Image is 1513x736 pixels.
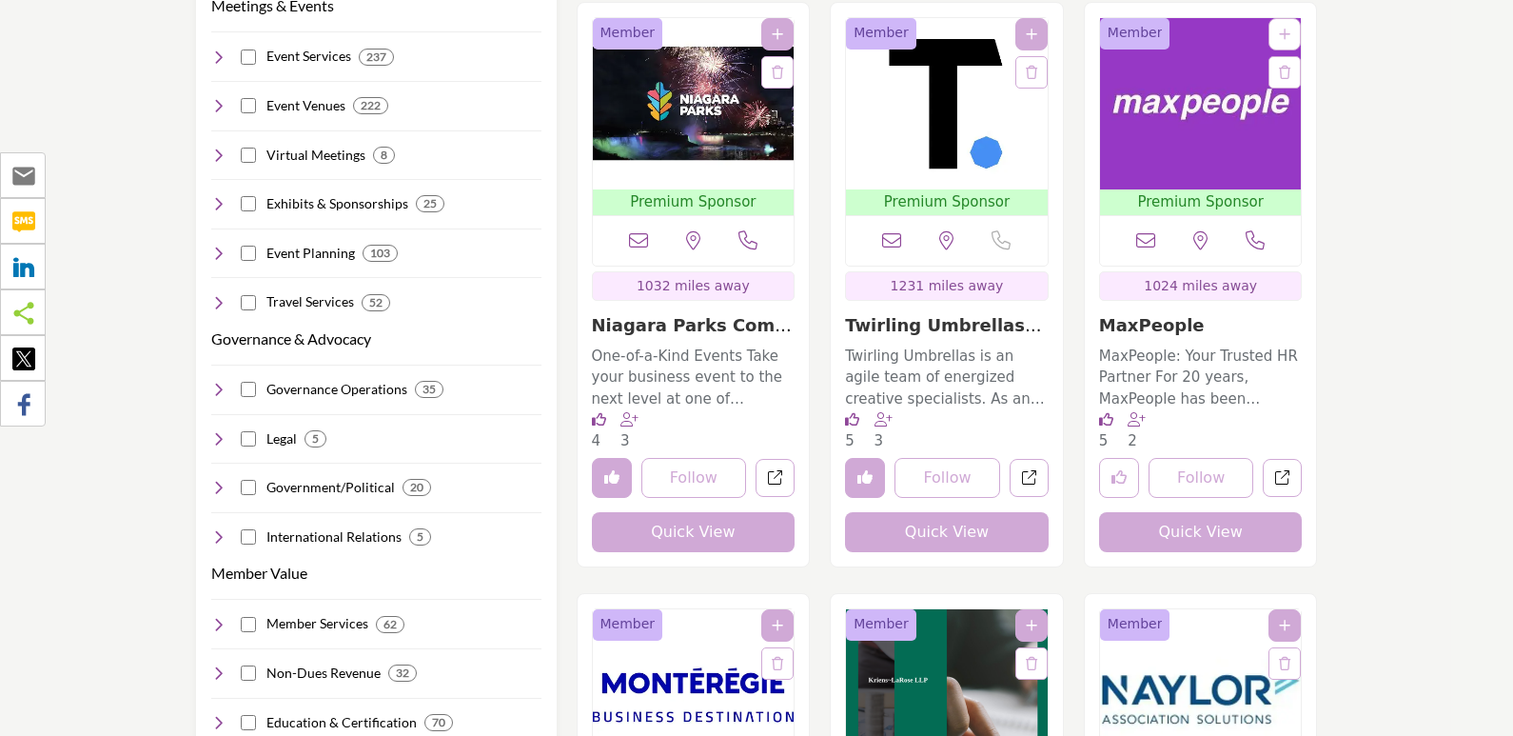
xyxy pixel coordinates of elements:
[1144,278,1257,293] span: 1024 miles away
[416,195,444,212] div: 25 Results For Exhibits & Sponsorships
[373,147,395,164] div: 8 Results For Virtual Meetings
[1099,346,1303,410] p: MaxPeople: Your Trusted HR Partner For 20 years, MaxPeople has been empowering associations and n...
[772,27,783,42] a: Add To List
[410,481,423,494] b: 20
[266,292,354,311] h4: Travel Services: Travel planning and management services
[874,432,884,449] span: 3
[241,50,256,65] input: Select Event Services checkbox
[850,191,1044,213] span: Premium Sponsor
[854,614,909,634] span: Member
[620,432,630,449] span: 3
[359,49,394,66] div: 237 Results For Event Services
[1099,341,1303,410] a: MaxPeople: Your Trusted HR Partner For 20 years, MaxPeople has been empowering associations and n...
[597,191,791,213] span: Premium Sponsor
[370,247,390,260] b: 103
[312,432,319,446] b: 5
[266,429,297,448] h4: Legal: Legal services and support
[845,341,1049,410] a: Twirling Umbrellas is an agile team of energized creative specialists. As an independent agency, ...
[600,23,656,43] span: Member
[1279,27,1290,42] a: Add To List
[409,528,431,546] div: 5 Results For International Relations
[241,246,256,261] input: Select Event Planning checkbox
[417,530,423,544] b: 5
[353,97,388,114] div: 222 Results For Event Venues
[361,99,381,112] b: 222
[592,432,601,449] span: 4
[396,666,409,680] b: 32
[1279,618,1290,633] a: Add To List
[1108,23,1163,43] span: Member
[376,616,404,633] div: 62 Results For Member Services
[593,18,795,215] a: Open Listing in new tab
[241,148,256,163] input: Select Virtual Meetings checkbox
[241,196,256,211] input: Select Exhibits & Sponsorships checkbox
[211,562,307,585] button: Member Value
[1128,432,1137,449] span: 2
[266,614,368,633] h4: Member Services: Member-focused services and support
[845,512,1049,552] button: Quick View
[1099,412,1113,427] i: Likes
[1128,410,1149,452] div: Followers
[366,50,386,64] b: 237
[1100,18,1302,189] img: MaxPeople
[423,197,437,210] b: 25
[592,412,606,427] i: Likes
[845,458,885,498] button: Unlike company
[266,96,345,115] h4: Event Venues: Venues for hosting events
[1099,432,1109,449] span: 5
[1026,618,1037,633] a: Add To List
[211,328,371,350] button: Governance & Advocacy
[241,617,256,632] input: Select Member Services checkbox
[592,458,632,498] button: Unlike company
[592,346,796,410] p: One-of-a-Kind Events Take your business event to the next level at one of [GEOGRAPHIC_DATA]’ uniq...
[381,149,387,162] b: 8
[592,512,796,552] button: Quick View
[241,666,256,681] input: Select Non-Dues Revenue checkbox
[1099,458,1139,498] button: Like listing
[637,278,750,293] span: 1032 miles away
[1104,191,1298,213] span: Premium Sponsor
[241,431,256,447] input: Select Legal checkbox
[266,478,395,497] h4: Government/Political: Services related to government and political affairs
[845,315,1049,336] h3: Twirling Umbrellas Ltd.
[362,294,390,311] div: 52 Results For Travel Services
[403,479,431,496] div: 20 Results For Government/Political
[1099,315,1303,336] h3: MaxPeople
[432,716,445,729] b: 70
[891,278,1004,293] span: 1231 miles away
[845,432,855,449] span: 5
[772,618,783,633] a: Add To List
[241,98,256,113] input: Select Event Venues checkbox
[846,18,1048,189] img: Twirling Umbrellas Ltd.
[1010,459,1049,498] a: Open twirling-umbrellas-ltd in new tab
[305,430,326,448] div: 5 Results For Legal
[241,480,256,495] input: Select Government/Political checkbox
[241,382,256,397] input: Select Governance Operations checkbox
[1099,315,1205,335] a: MaxPeople
[1100,18,1302,215] a: Open Listing in new tab
[383,618,397,631] b: 62
[266,713,417,732] h4: Education & Certification: Education and certification services
[266,664,381,683] h4: Non-Dues Revenue: Services for generating non-dues revenue
[266,47,351,66] h4: Event Services: Comprehensive event management services
[363,245,398,262] div: 103 Results For Event Planning
[593,18,795,189] img: Niagara Parks Commission
[415,381,443,398] div: 35 Results For Governance Operations
[424,714,453,731] div: 70 Results For Education & Certification
[1108,614,1163,634] span: Member
[592,315,793,356] a: Niagara Parks Commis...
[641,458,747,498] button: Follow
[241,529,256,545] input: Select International Relations checkbox
[845,412,859,427] i: Likes
[241,295,256,310] input: Select Travel Services checkbox
[846,18,1048,215] a: Open Listing in new tab
[388,665,417,682] div: 32 Results For Non-Dues Revenue
[592,341,796,410] a: One-of-a-Kind Events Take your business event to the next level at one of [GEOGRAPHIC_DATA]’ uniq...
[266,194,408,213] h4: Exhibits & Sponsorships: Exhibition and sponsorship services
[266,527,402,547] h4: International Relations: Services for managing international relations
[369,296,383,309] b: 52
[266,380,407,399] h4: Governance Operations: Services for effective governance operations
[422,383,436,396] b: 35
